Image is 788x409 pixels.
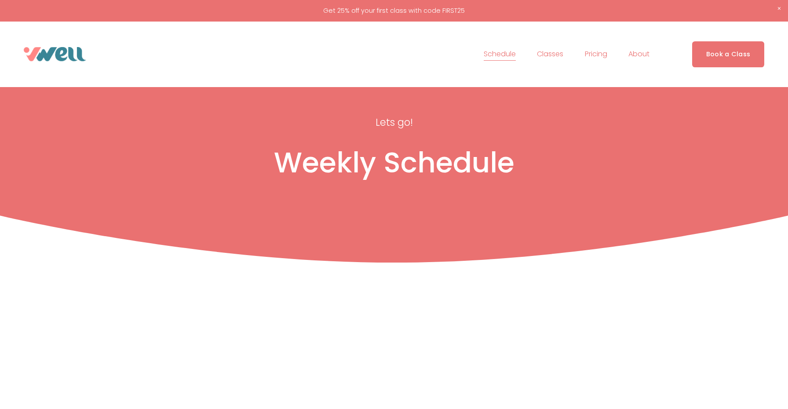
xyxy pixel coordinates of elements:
span: Classes [537,48,563,61]
a: folder dropdown [628,47,649,61]
p: Lets go! [285,113,503,131]
h1: Weekly Schedule [130,146,658,180]
span: About [628,48,649,61]
a: folder dropdown [537,47,563,61]
a: Schedule [484,47,516,61]
a: Pricing [585,47,607,61]
a: Book a Class [692,41,765,67]
img: VWell [24,47,86,61]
